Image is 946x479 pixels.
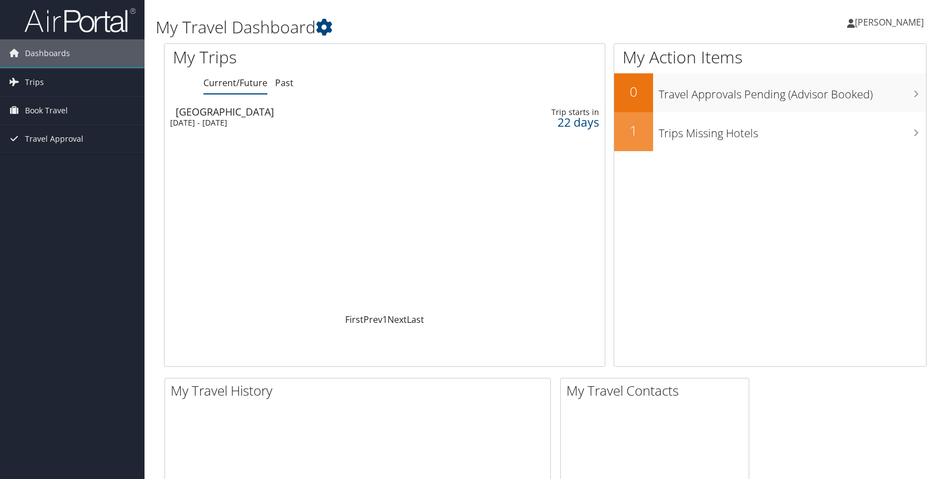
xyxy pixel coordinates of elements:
span: [PERSON_NAME] [855,16,924,28]
a: Last [407,313,424,326]
span: Dashboards [25,39,70,67]
div: [GEOGRAPHIC_DATA] [176,107,454,117]
a: 1Trips Missing Hotels [614,112,926,151]
h3: Trips Missing Hotels [659,120,926,141]
h1: My Trips [173,46,413,69]
div: [DATE] - [DATE] [170,118,448,128]
h2: My Travel History [171,381,550,400]
a: [PERSON_NAME] [847,6,935,39]
img: airportal-logo.png [24,7,136,33]
a: Next [387,313,407,326]
a: Past [275,77,293,89]
h1: My Travel Dashboard [156,16,675,39]
div: Trip starts in [504,107,599,117]
span: Trips [25,68,44,96]
h2: 0 [614,82,653,101]
span: Book Travel [25,97,68,124]
a: First [345,313,364,326]
span: Travel Approval [25,125,83,153]
h1: My Action Items [614,46,926,69]
a: 0Travel Approvals Pending (Advisor Booked) [614,73,926,112]
a: Prev [364,313,382,326]
h3: Travel Approvals Pending (Advisor Booked) [659,81,926,102]
h2: My Travel Contacts [566,381,749,400]
h2: 1 [614,121,653,140]
a: 1 [382,313,387,326]
div: 22 days [504,117,599,127]
a: Current/Future [203,77,267,89]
